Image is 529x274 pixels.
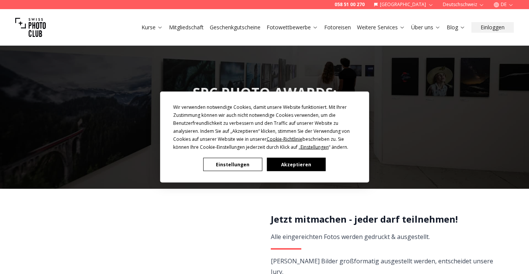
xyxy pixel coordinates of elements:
[203,158,262,171] button: Einstellungen
[267,158,325,171] button: Akzeptieren
[301,144,329,150] span: Einstellungen
[173,103,356,151] div: Wir verwenden notwendige Cookies, damit unsere Website funktioniert. Mit Ihrer Zustimmung können ...
[267,136,302,142] span: Cookie-Richtlinie
[160,92,369,183] div: Cookie Consent Prompt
